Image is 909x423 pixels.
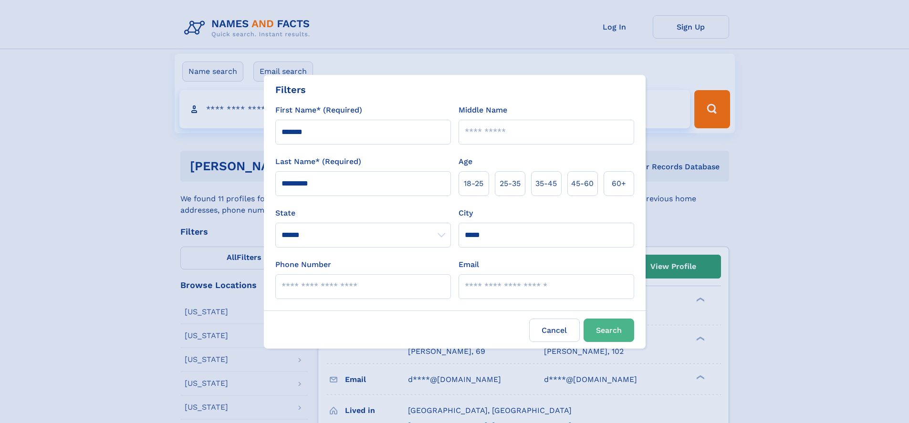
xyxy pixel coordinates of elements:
[275,156,361,167] label: Last Name* (Required)
[529,319,580,342] label: Cancel
[459,259,479,270] label: Email
[584,319,634,342] button: Search
[464,178,483,189] span: 18‑25
[535,178,557,189] span: 35‑45
[275,259,331,270] label: Phone Number
[500,178,521,189] span: 25‑35
[612,178,626,189] span: 60+
[275,104,362,116] label: First Name* (Required)
[571,178,594,189] span: 45‑60
[459,207,473,219] label: City
[459,156,472,167] label: Age
[459,104,507,116] label: Middle Name
[275,207,451,219] label: State
[275,83,306,97] div: Filters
